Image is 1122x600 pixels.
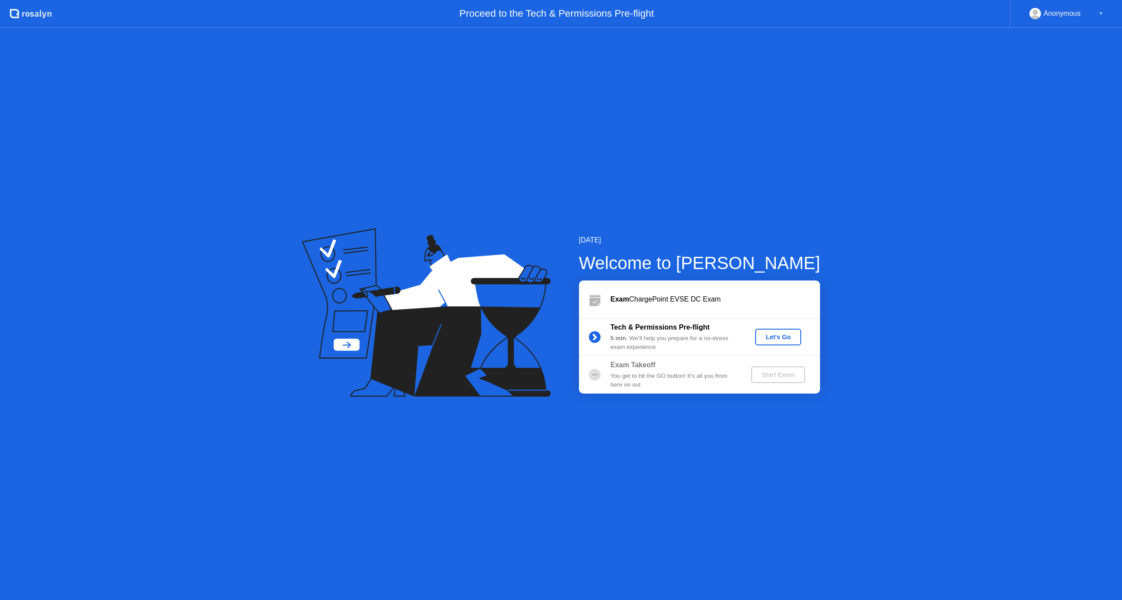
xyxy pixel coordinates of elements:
[1044,8,1081,19] div: Anonymous
[755,371,802,378] div: Start Exam
[611,294,820,305] div: ChargePoint EVSE DC Exam
[755,329,801,345] button: Let's Go
[579,235,820,245] div: [DATE]
[611,335,626,341] b: 5 min
[611,323,710,331] b: Tech & Permissions Pre-flight
[611,334,737,352] div: : We’ll help you prepare for a no-stress exam experience
[611,372,737,390] div: You get to hit the GO button! It’s all you from here on out
[579,250,820,276] div: Welcome to [PERSON_NAME]
[759,334,798,341] div: Let's Go
[611,361,656,369] b: Exam Takeoff
[1099,8,1103,19] div: ▼
[611,295,629,303] b: Exam
[751,366,805,383] button: Start Exam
